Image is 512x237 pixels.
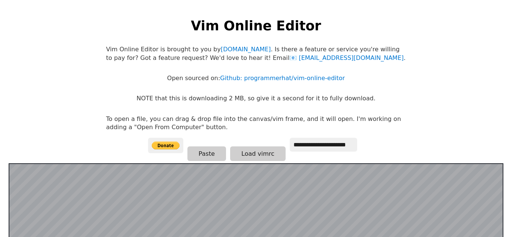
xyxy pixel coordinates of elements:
p: To open a file, you can drag & drop file into the canvas/vim frame, and it will open. I'm working... [106,115,406,132]
button: Paste [187,146,226,161]
a: [DOMAIN_NAME] [221,46,271,53]
p: Vim Online Editor is brought to you by . Is there a feature or service you're willing to pay for?... [106,45,406,62]
p: NOTE that this is downloading 2 MB, so give it a second for it to fully download. [136,94,375,103]
p: Open sourced on: [167,74,345,82]
h1: Vim Online Editor [191,16,321,35]
button: Load vimrc [230,146,286,161]
a: [EMAIL_ADDRESS][DOMAIN_NAME] [289,54,404,61]
a: Github: programmerhat/vim-online-editor [220,75,345,82]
